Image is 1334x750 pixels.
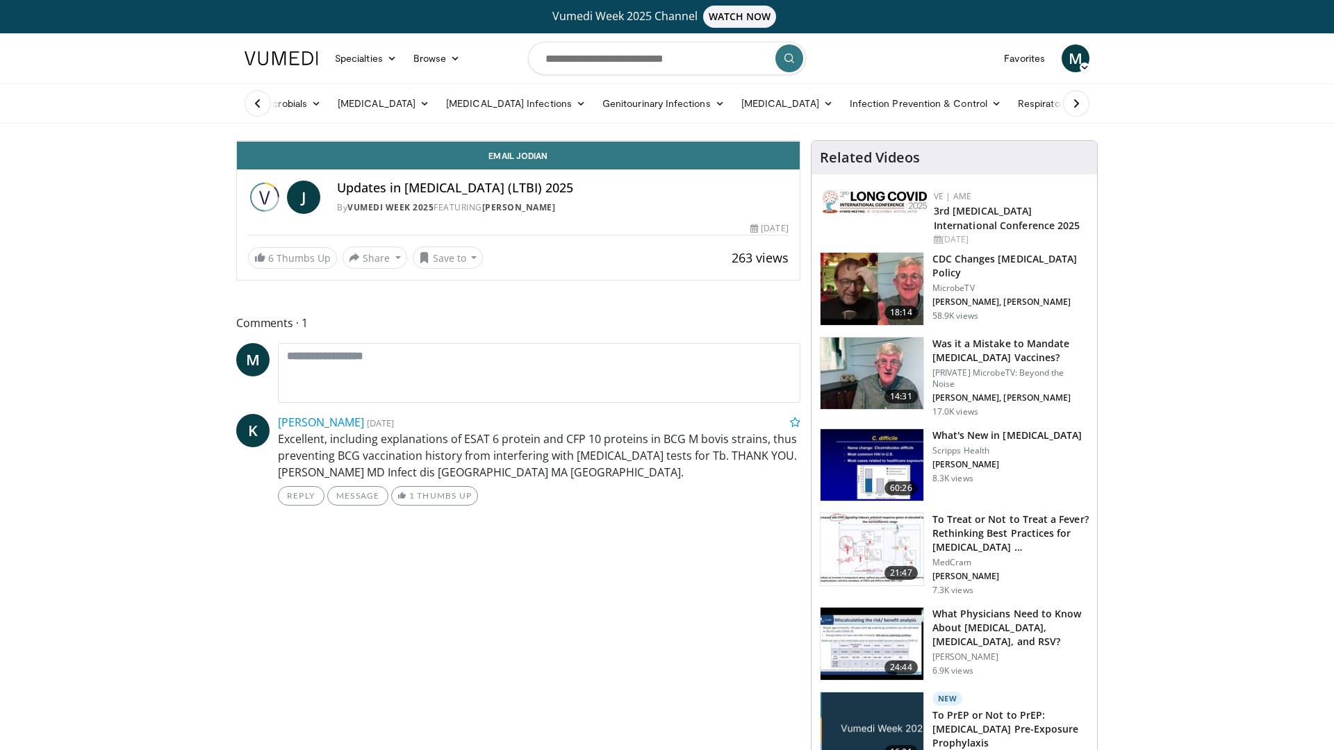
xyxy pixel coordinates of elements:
[934,233,1086,246] div: [DATE]
[327,486,388,506] a: Message
[932,692,963,706] p: New
[820,607,1089,681] a: 24:44 What Physicians Need to Know About [MEDICAL_DATA], [MEDICAL_DATA], and RSV? [PERSON_NAME] 6...
[821,337,923,410] img: f91047f4-3b1b-4007-8c78-6eacab5e8334.150x105_q85_crop-smart_upscale.jpg
[528,42,806,75] input: Search topics, interventions
[236,414,270,447] a: K
[932,252,1089,280] h3: CDC Changes [MEDICAL_DATA] Policy
[932,445,1082,456] p: Scripps Health
[337,181,789,196] h4: Updates in [MEDICAL_DATA] (LTBI) 2025
[237,141,800,142] video-js: Video Player
[821,429,923,501] img: 8828b190-63b7-4755-985f-be01b6c06460.150x105_q85_crop-smart_upscale.jpg
[932,585,973,596] p: 7.3K views
[934,204,1080,232] a: 3rd [MEDICAL_DATA] International Conference 2025
[841,90,1010,117] a: Infection Prevention & Control
[932,367,1089,390] p: [PRIVATE] MicrobeTV: Beyond the Noise
[932,708,1089,750] h3: To PrEP or Not to PrEP: [MEDICAL_DATA] Pre-Exposure Prophylaxis
[884,481,918,495] span: 60:26
[733,90,841,117] a: [MEDICAL_DATA]
[932,337,1089,365] h3: Was it a Mistake to Mandate [MEDICAL_DATA] Vaccines?
[820,337,1089,417] a: 14:31 Was it a Mistake to Mandate [MEDICAL_DATA] Vaccines? [PRIVATE] MicrobeTV: Beyond the Noise ...
[884,566,918,580] span: 21:47
[405,44,469,72] a: Browse
[337,201,789,214] div: By FEATURING
[343,247,407,269] button: Share
[278,431,800,481] p: Excellent, including explanations of ESAT 6 protein and CFP 10 proteins in BCG M bovis strains, t...
[820,252,1089,326] a: 18:14 CDC Changes [MEDICAL_DATA] Policy MicrobeTV [PERSON_NAME], [PERSON_NAME] 58.9K views
[247,6,1087,28] a: Vumedi Week 2025 ChannelWATCH NOW
[932,392,1089,403] p: [PERSON_NAME], [PERSON_NAME]
[245,51,318,65] img: VuMedi Logo
[932,607,1089,649] h3: What Physicians Need to Know About [MEDICAL_DATA], [MEDICAL_DATA], and RSV?
[268,251,274,265] span: 6
[932,651,1089,662] p: [PERSON_NAME]
[932,406,978,417] p: 17.0K views
[932,310,978,322] p: 58.9K views
[884,306,918,319] span: 18:14
[248,181,281,214] img: Vumedi Week 2025
[236,343,270,376] a: M
[932,571,1089,582] p: [PERSON_NAME]
[732,249,789,266] span: 263 views
[750,222,788,235] div: [DATE]
[821,608,923,680] img: 91589b0f-a920-456c-982d-84c13c387289.150x105_q85_crop-smart_upscale.jpg
[703,6,777,28] span: WATCH NOW
[820,149,920,166] h4: Related Videos
[820,428,1089,502] a: 60:26 What's New in [MEDICAL_DATA] Scripps Health [PERSON_NAME] 8.3K views
[236,314,800,332] span: Comments 1
[1062,44,1089,72] a: M
[248,247,337,269] a: 6 Thumbs Up
[932,512,1089,554] h3: To Treat or Not to Treat a Fever? Rethinking Best Practices for [MEDICAL_DATA] …
[367,417,394,429] small: [DATE]
[821,253,923,325] img: 72ac0e37-d809-477d-957a-85a66e49561a.150x105_q85_crop-smart_upscale.jpg
[237,142,800,169] a: Email Jodian
[278,415,364,430] a: [PERSON_NAME]
[594,90,733,117] a: Genitourinary Infections
[932,428,1082,442] h3: What's New in [MEDICAL_DATA]
[884,390,918,403] span: 14:31
[327,44,405,72] a: Specialties
[932,297,1089,308] p: [PERSON_NAME], [PERSON_NAME]
[1010,90,1139,117] a: Respiratory Infections
[329,90,438,117] a: [MEDICAL_DATA]
[884,660,918,674] span: 24:44
[932,473,973,484] p: 8.3K views
[996,44,1053,72] a: Favorites
[820,512,1089,596] a: 21:47 To Treat or Not to Treat a Fever? Rethinking Best Practices for [MEDICAL_DATA] … MedCram [P...
[413,247,484,269] button: Save to
[932,459,1082,470] p: [PERSON_NAME]
[821,513,923,585] img: 17417671-29c8-401a-9d06-236fa126b08d.150x105_q85_crop-smart_upscale.jpg
[932,665,973,676] p: 6.9K views
[482,201,556,213] a: [PERSON_NAME]
[391,486,478,506] a: 1 Thumbs Up
[823,190,927,213] img: a2792a71-925c-4fc2-b8ef-8d1b21aec2f7.png.150x105_q85_autocrop_double_scale_upscale_version-0.2.jpg
[932,283,1089,294] p: MicrobeTV
[287,181,320,214] a: J
[438,90,594,117] a: [MEDICAL_DATA] Infections
[934,190,971,202] a: VE | AME
[409,490,415,501] span: 1
[932,557,1089,568] p: MedCram
[278,486,324,506] a: Reply
[347,201,434,213] a: Vumedi Week 2025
